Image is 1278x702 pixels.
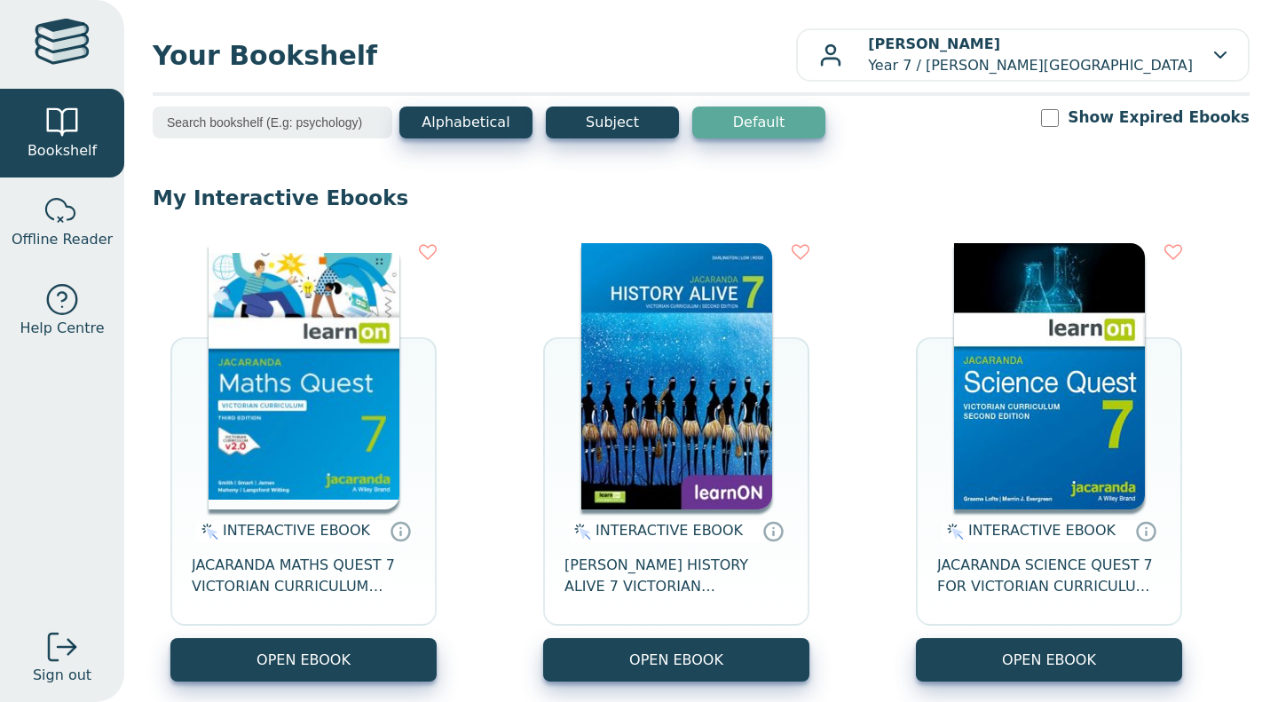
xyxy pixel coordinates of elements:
[868,35,1000,52] b: [PERSON_NAME]
[153,35,796,75] span: Your Bookshelf
[1135,520,1156,541] a: Interactive eBooks are accessed online via the publisher’s portal. They contain interactive resou...
[569,521,591,542] img: interactive.svg
[546,106,679,138] button: Subject
[399,106,532,138] button: Alphabetical
[942,521,964,542] img: interactive.svg
[12,229,113,250] span: Offline Reader
[868,34,1193,76] p: Year 7 / [PERSON_NAME][GEOGRAPHIC_DATA]
[543,638,809,682] button: OPEN EBOOK
[937,555,1161,597] span: JACARANDA SCIENCE QUEST 7 FOR VICTORIAN CURRICULUM LEARNON 2E EBOOK
[28,140,97,162] span: Bookshelf
[170,638,437,682] button: OPEN EBOOK
[1068,106,1250,129] label: Show Expired Ebooks
[596,522,743,539] span: INTERACTIVE EBOOK
[581,243,772,509] img: d4781fba-7f91-e911-a97e-0272d098c78b.jpg
[33,665,91,686] span: Sign out
[20,318,104,339] span: Help Centre
[390,520,411,541] a: Interactive eBooks are accessed online via the publisher’s portal. They contain interactive resou...
[796,28,1250,82] button: [PERSON_NAME]Year 7 / [PERSON_NAME][GEOGRAPHIC_DATA]
[196,521,218,542] img: interactive.svg
[192,555,415,597] span: JACARANDA MATHS QUEST 7 VICTORIAN CURRICULUM LEARNON EBOOK 3E
[209,243,399,509] img: b87b3e28-4171-4aeb-a345-7fa4fe4e6e25.jpg
[564,555,788,597] span: [PERSON_NAME] HISTORY ALIVE 7 VICTORIAN CURRICULUM LEARNON EBOOK 2E
[223,522,370,539] span: INTERACTIVE EBOOK
[968,522,1116,539] span: INTERACTIVE EBOOK
[916,638,1182,682] button: OPEN EBOOK
[153,185,1250,211] p: My Interactive Ebooks
[153,106,392,138] input: Search bookshelf (E.g: psychology)
[692,106,825,138] button: Default
[954,243,1145,509] img: 329c5ec2-5188-ea11-a992-0272d098c78b.jpg
[762,520,784,541] a: Interactive eBooks are accessed online via the publisher’s portal. They contain interactive resou...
